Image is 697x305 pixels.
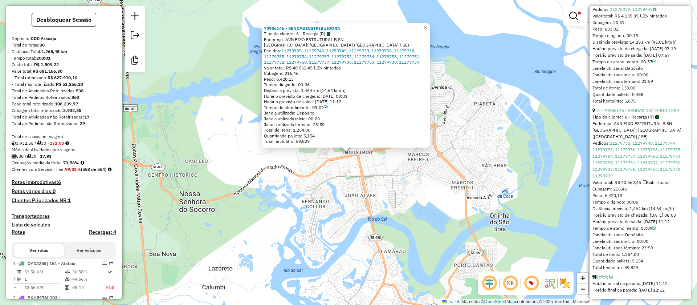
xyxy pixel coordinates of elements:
td: 05:14 [72,284,105,291]
div: 3.932,55 / 30 = [12,140,116,147]
span: | [460,299,461,304]
div: Total de itens: 139,00 [592,85,688,91]
td: / [13,276,17,283]
div: Horário previsto de saída: [DATE] 07:57 [592,52,688,59]
div: Tipo de cliente: [592,114,688,120]
td: 1 [24,276,65,283]
div: Total de rotas: [12,42,116,48]
div: Quantidade pallets: 0,488 [592,91,688,98]
div: Total de Pedidos Roteirizados: [12,94,116,101]
span: × [424,24,427,31]
div: Janela utilizada início: 00:00 [592,238,688,245]
strong: CDD Aracaju [31,36,56,41]
div: Tempo dirigindo: 00:06 [264,82,428,88]
a: Zoom in [577,273,588,284]
div: Tempo de atendimento: 00:37 [592,59,688,65]
strong: R$ 53.256,20 [56,81,83,87]
div: Janela utilizada início: 00:00 [592,72,688,78]
em: Média calculada utilizando a maior ocupação (%Peso ou %Cubagem) de cada rota da sessão. Rotas cro... [81,161,84,165]
span: Clientes com Service Time: [12,166,65,172]
div: Janela utilizada: Depósito [592,232,688,238]
strong: 863 [72,95,79,100]
strong: 17 [84,114,89,120]
strong: R$ 1.509,22 [34,62,59,67]
button: Desbloquear Sessão [32,13,96,27]
i: Meta Caixas/viagem: 170,46 Diferença: -39,38 [65,141,69,145]
span: PKH5976 [28,295,47,300]
div: Pedidos: [592,6,688,13]
div: Pedidos: [264,48,428,65]
div: Horário previsto de chegada: [DATE] 08:03 [592,212,688,218]
strong: 108.239,77 [55,101,78,107]
strong: R$ 627.910,10 [48,75,77,80]
td: = [13,284,17,291]
button: Ver rotas [14,244,64,257]
span: 6 - Recarga (R) [625,114,659,120]
span: + [580,273,585,282]
span: Peso: 6.420,13 [592,193,622,198]
div: Total de itens: 1.254,00 [592,251,688,258]
i: % de utilização da cubagem [65,277,70,281]
span: Ocultar deslocamento [481,274,498,292]
strong: R$ 681.166,30 [33,68,62,74]
h4: Transportadoras [12,213,116,219]
i: Distância Total [17,270,21,274]
a: 11279735, 11279740, 11279749, 11279733, 11279756, 11279738, 11279755, 11279754, 11279757, 1127975... [264,48,420,65]
h4: Rotas vários dias: [12,188,116,194]
a: OpenStreetMap [484,299,515,304]
a: Com service time [652,59,656,64]
div: Janela utilizada término: 23:59 [592,78,688,85]
strong: 30 [40,42,45,48]
em: Opções [102,261,107,265]
a: Close popup [421,23,430,32]
div: Quantidade pallets: 5,154 [592,258,688,264]
div: Custo total: [12,61,116,68]
div: Endereço: AVN EIXO ESTRUTURAL B SN [264,37,428,43]
strong: 99,82% [65,166,81,172]
div: Janela utilizada término: 23:59 [592,245,688,251]
div: Cubagem total roteirizado: [12,107,116,114]
span: Cubagem: 216,46 [264,71,298,76]
a: Nova sessão e pesquisa [128,9,142,25]
strong: 17,93 [40,153,52,159]
div: Endereço: AVN EIXO ESTRUTURAL B SN [592,120,688,127]
span: Peso: 633,02 [592,26,619,32]
h4: Rotas improdutivas: [12,179,116,185]
div: Média de Atividades por viagem: [12,147,116,153]
i: Total de Atividades [12,154,16,158]
a: Leaflet [442,299,459,304]
strong: 538 [76,88,83,93]
div: Total de caixas por viagem: [12,133,116,140]
div: Depósito: [12,35,116,42]
span: Ocupação média da frota: [12,160,62,165]
span: Exibir todos [643,180,669,185]
a: Criar modelo [128,53,142,69]
div: Horário final da parada: [DATE] 12:12 [592,287,688,293]
div: Tempo total: [12,55,116,61]
div: Janela utilizada: Depósito [592,65,688,72]
span: Ocultar NR [502,274,519,292]
i: Rota otimizada [108,270,112,274]
span: 6 - Recarga (R) [296,31,330,37]
div: Janela utilizada início: 00:00 [264,116,428,122]
a: 11279735, 11279740, 11279749, 11279733, 11279756, 11279738, 11279755, 11279754, 11279757, 1127975... [592,140,681,178]
div: - Total não roteirizado: [12,81,116,88]
span: Exibir número da rota [523,274,540,292]
div: Distância prevista: 14,253 km (45,01 km/h) [592,39,688,45]
span: Exibir todos [314,65,341,71]
div: Valor total: R$ 4.135,35 [592,13,688,19]
i: Tempo total em rota [65,285,69,290]
a: Exibir filtros [566,9,584,23]
a: Refeição [596,274,614,280]
strong: 1 [68,197,71,204]
div: [GEOGRAPHIC_DATA]: [GEOGRAPHIC_DATA] ([GEOGRAPHIC_DATA] / SE) [264,42,428,48]
strong: 6 [58,179,61,185]
div: Total de itens: 1.254,00 [264,127,428,133]
span: − [580,284,585,293]
a: Rotas [12,229,25,235]
a: 70986146 - SENDAS DISTRIBUIDORA [264,25,340,31]
div: [GEOGRAPHIC_DATA]: [GEOGRAPHIC_DATA] ([GEOGRAPHIC_DATA] / SE) [592,127,688,140]
span: Cubagem: 216,46 [592,186,627,192]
